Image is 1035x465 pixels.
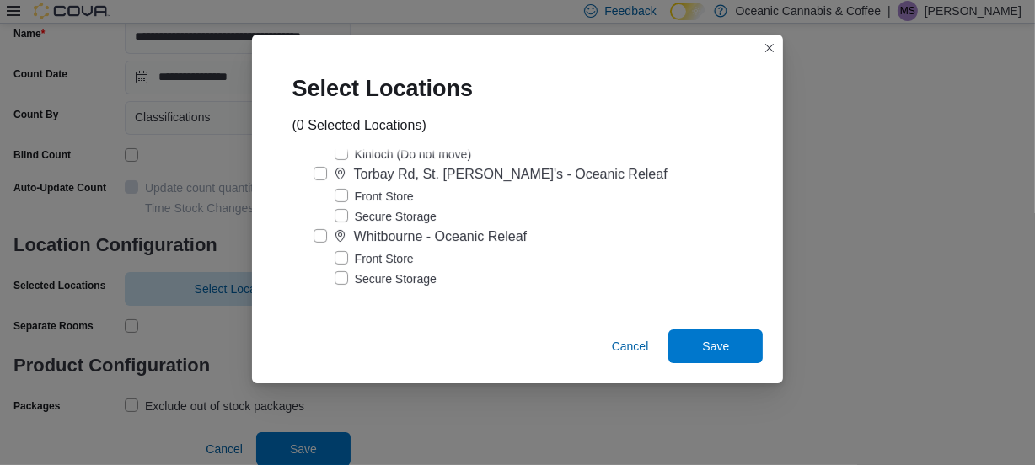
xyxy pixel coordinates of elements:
label: Front Store [335,249,414,269]
label: Secure Storage [335,269,437,289]
div: Torbay Rd, St. [PERSON_NAME]'s - Oceanic Releaf [354,164,668,184]
button: Closes this modal window [759,38,780,58]
div: Select Locations [272,55,507,115]
button: Save [668,329,763,363]
span: Cancel [612,338,649,355]
label: Secure Storage [335,206,437,227]
label: Kinloch (Do not move) [335,144,472,164]
div: (0 Selected Locations) [292,115,426,136]
div: Whitbourne - Oceanic Releaf [354,227,527,247]
span: Save [702,338,729,355]
button: Cancel [605,329,656,363]
label: Front Store [335,186,414,206]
